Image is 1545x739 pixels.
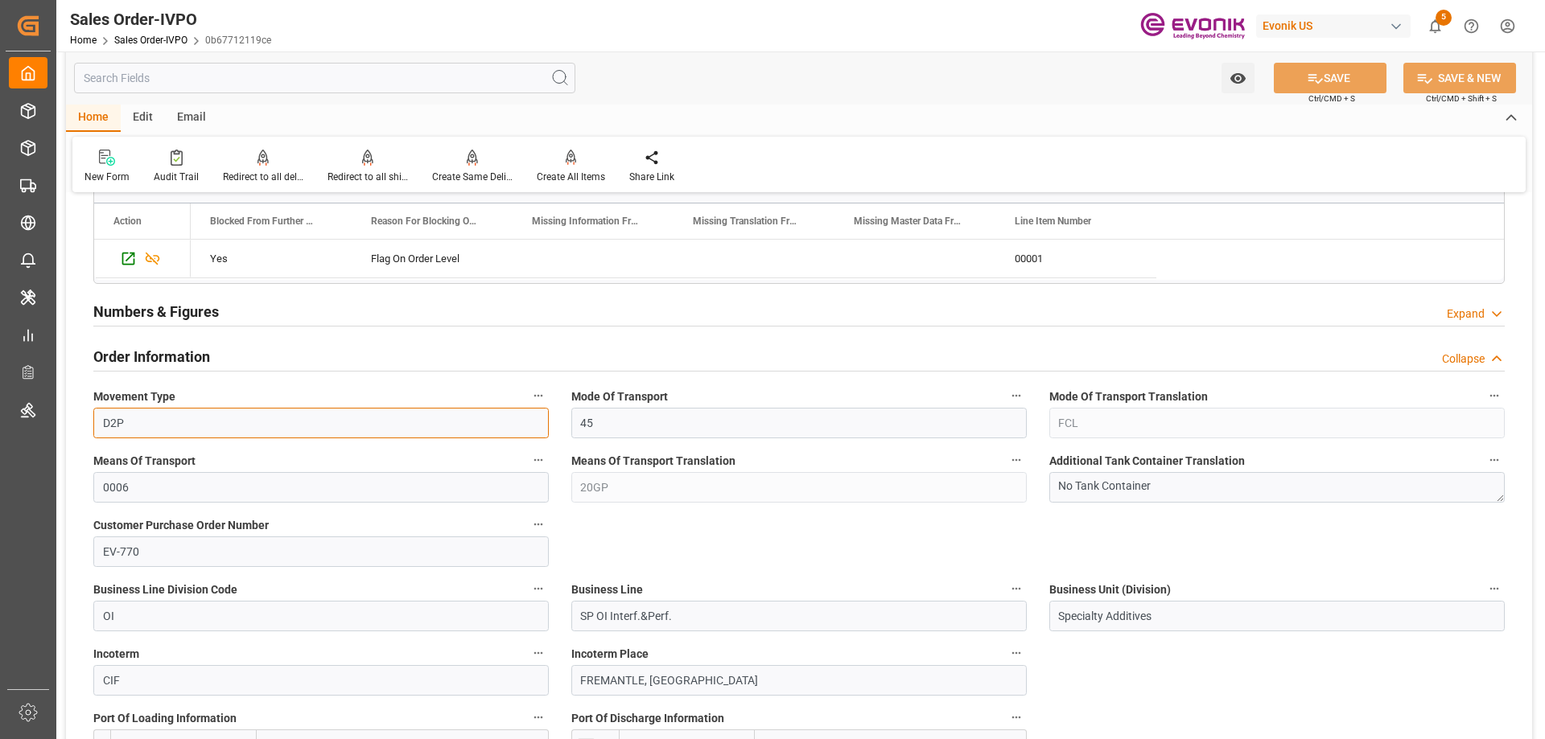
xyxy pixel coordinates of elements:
[629,170,674,184] div: Share Link
[93,453,196,470] span: Means Of Transport
[537,170,605,184] div: Create All Items
[93,388,175,405] span: Movement Type
[1308,92,1355,105] span: Ctrl/CMD + S
[532,216,640,227] span: Missing Information From Line Item
[84,170,130,184] div: New Form
[1447,306,1485,322] div: Expand
[1453,8,1489,44] button: Help Center
[528,578,549,599] button: Business Line Division Code
[1222,63,1255,93] button: open menu
[1403,63,1516,93] button: SAVE & NEW
[1049,581,1171,598] span: Business Unit (Division)
[1049,472,1505,503] textarea: No Tank Container
[1274,63,1386,93] button: SAVE
[1015,216,1091,227] span: Line Item Number
[571,388,668,405] span: Mode Of Transport
[93,346,210,367] h2: Order Information
[93,517,269,534] span: Customer Purchase Order Number
[528,450,549,470] button: Means Of Transport
[352,240,513,277] div: Flag On Order Level
[371,216,479,227] span: Reason For Blocking On This Line Item
[1006,643,1027,663] button: Incoterm Place
[571,581,643,598] span: Business Line
[1484,578,1505,599] button: Business Unit (Division)
[66,105,121,132] div: Home
[528,643,549,663] button: Incoterm
[223,170,303,184] div: Redirect to all deliveries
[1049,388,1208,405] span: Mode Of Transport Translation
[328,170,408,184] div: Redirect to all shipments
[1006,450,1027,470] button: Means Of Transport Translation
[1140,12,1245,40] img: Evonik-brand-mark-Deep-Purple-RGB.jpeg_1700498283.jpeg
[571,710,724,727] span: Port Of Discharge Information
[1006,707,1027,728] button: Port Of Discharge Information
[1049,453,1245,470] span: Additional Tank Container Translation
[995,240,1156,277] div: 00001
[210,240,332,277] div: Yes
[1006,385,1027,406] button: Mode Of Transport
[94,240,191,278] div: Press SPACE to select this row.
[1417,8,1453,44] button: show 5 new notifications
[432,170,513,184] div: Create Same Delivery Date
[93,646,139,663] span: Incoterm
[70,7,271,31] div: Sales Order-IVPO
[1256,10,1417,41] button: Evonik US
[571,453,735,470] span: Means Of Transport Translation
[93,581,237,598] span: Business Line Division Code
[93,710,237,727] span: Port Of Loading Information
[1006,578,1027,599] button: Business Line
[74,63,575,93] input: Search Fields
[121,105,165,132] div: Edit
[1256,14,1411,38] div: Evonik US
[113,216,142,227] div: Action
[1442,351,1485,367] div: Collapse
[693,216,801,227] span: Missing Translation From Master Data
[1484,450,1505,470] button: Additional Tank Container Translation
[93,301,219,322] h2: Numbers & Figures
[114,35,187,46] a: Sales Order-IVPO
[1426,92,1497,105] span: Ctrl/CMD + Shift + S
[154,170,199,184] div: Audit Trail
[1484,385,1505,406] button: Mode Of Transport Translation
[528,514,549,535] button: Customer Purchase Order Number
[528,707,549,728] button: Port Of Loading Information
[571,646,649,663] span: Incoterm Place
[70,35,97,46] a: Home
[854,216,962,227] span: Missing Master Data From SAP
[528,385,549,406] button: Movement Type
[210,216,318,227] span: Blocked From Further Processing
[1436,10,1452,26] span: 5
[165,105,218,132] div: Email
[191,240,1156,278] div: Press SPACE to select this row.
